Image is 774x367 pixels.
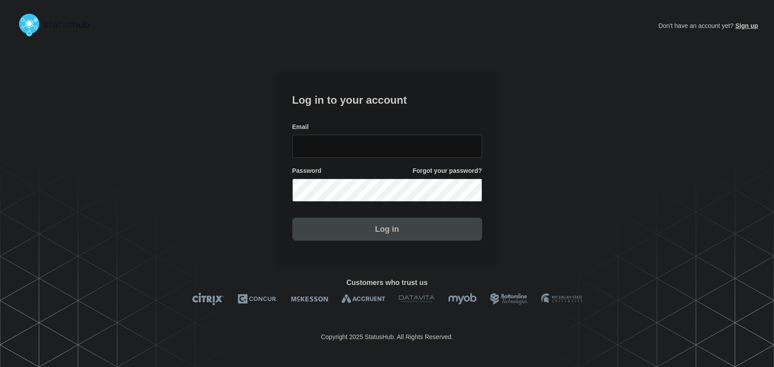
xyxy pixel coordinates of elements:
img: StatusHub logo [16,11,100,39]
img: DataVita logo [399,293,435,305]
p: Copyright 2025 StatusHub. All Rights Reserved. [321,333,453,340]
span: Email [292,123,309,131]
img: Bottomline logo [490,293,528,305]
img: Accruent logo [342,293,385,305]
img: Citrix logo [192,293,224,305]
input: email input [292,135,482,158]
button: Log in [292,218,482,241]
h2: Customers who trust us [16,279,758,287]
img: McKesson logo [291,293,328,305]
img: myob logo [448,293,477,305]
input: password input [292,179,482,202]
h1: Log in to your account [292,91,482,107]
a: Sign up [734,22,758,29]
a: Forgot your password? [413,167,482,175]
img: MSU logo [541,293,582,305]
img: Concur logo [238,293,278,305]
span: Password [292,167,322,175]
p: Don't have an account yet? [658,15,758,36]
